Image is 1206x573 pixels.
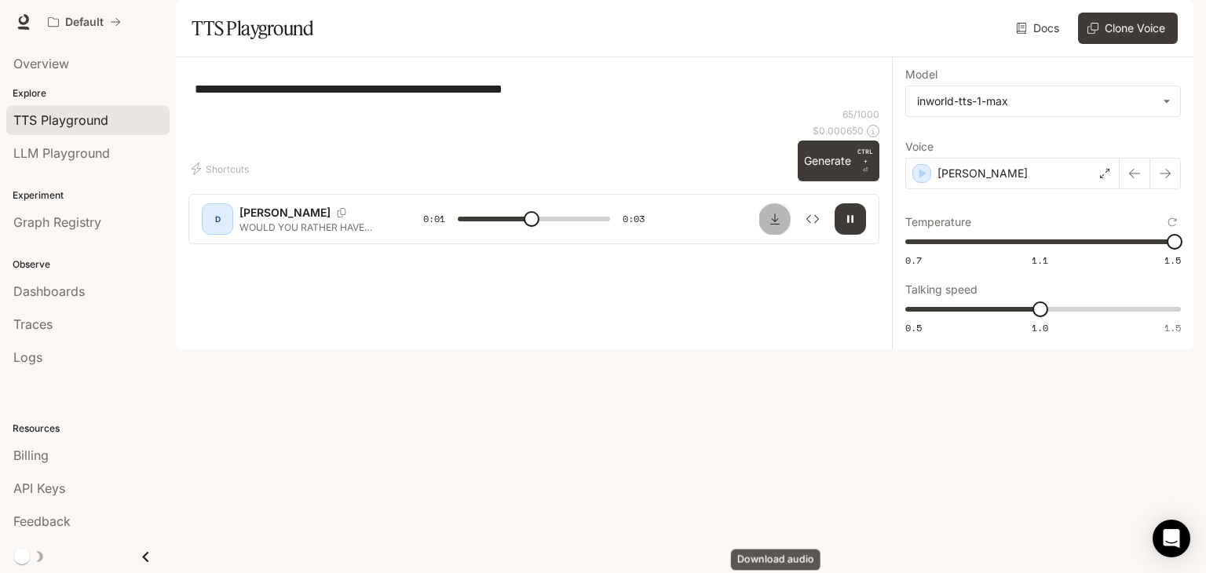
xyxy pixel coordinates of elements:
[205,206,230,232] div: D
[65,16,104,29] p: Default
[1153,520,1190,557] div: Open Intercom Messenger
[1078,13,1178,44] button: Clone Voice
[857,147,873,175] p: ⏎
[906,86,1180,116] div: inworld-tts-1-max
[239,205,331,221] p: [PERSON_NAME]
[797,203,828,235] button: Inspect
[188,156,255,181] button: Shortcuts
[905,69,937,80] p: Model
[842,108,879,121] p: 65 / 1000
[857,147,873,166] p: CTRL +
[917,93,1155,109] div: inworld-tts-1-max
[731,549,820,571] div: Download audio
[1032,321,1048,334] span: 1.0
[905,321,922,334] span: 0.5
[813,124,864,137] p: $ 0.000650
[623,211,645,227] span: 0:03
[423,211,445,227] span: 0:01
[937,166,1028,181] p: [PERSON_NAME]
[41,6,128,38] button: All workspaces
[759,203,791,235] button: Download audio
[1164,321,1181,334] span: 1.5
[905,217,971,228] p: Temperature
[1013,13,1065,44] a: Docs
[905,284,978,295] p: Talking speed
[331,208,353,217] button: Copy Voice ID
[905,141,934,152] p: Voice
[1032,254,1048,267] span: 1.1
[1164,214,1181,231] button: Reset to default
[192,13,313,44] h1: TTS Playground
[905,254,922,267] span: 0.7
[1164,254,1181,267] span: 1.5
[239,221,386,234] p: WOULD YOU RATHER HAVE UNLIMITED PIZZA 🍕 OR UNLIMITED BURGERS 🍔?
[798,141,879,181] button: GenerateCTRL +⏎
